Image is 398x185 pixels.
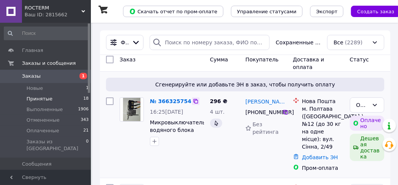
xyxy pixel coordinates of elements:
span: Все [334,39,343,46]
span: ROCTERM [25,5,81,11]
button: Экспорт [310,6,343,17]
a: Фото товару [120,97,144,122]
a: Добавить ЭН [302,154,338,160]
div: Ваш ID: 2815662 [25,11,91,18]
span: Отмененные [27,117,59,124]
span: 16:25[DATE] [150,109,183,115]
span: Управление статусами [237,9,297,14]
span: Заказы и сообщения [22,60,76,67]
span: 1 [80,73,87,79]
span: 296 ₴ [210,98,228,104]
span: Доставка и оплата [293,56,325,70]
span: Покупатель [245,56,279,63]
span: Сохраненные фильтры: [276,39,321,46]
span: Оплаченные [27,127,59,134]
div: Пром-оплата [302,164,344,172]
a: Микровыключатель водяного блока для китайской газовой колонки 10 л/мин [150,119,205,156]
button: Скачать отчет по пром-оплате [123,6,223,17]
span: Новые [27,85,43,92]
span: Статус [350,56,369,63]
div: Оплачено [350,116,384,131]
span: 1 [86,85,89,92]
span: Скачать отчет по пром-оплате [129,8,217,15]
span: Сгенерируйте или добавьте ЭН в заказ, чтобы получить оплату [109,81,381,88]
span: Экспорт [316,9,337,14]
div: Оплаченный [356,101,369,109]
span: Принятые [27,96,53,102]
span: Главная [22,47,43,54]
span: Создать заказ [357,9,394,14]
span: 18 [83,96,89,102]
span: 21 [83,127,89,134]
div: Нова Пошта [302,97,344,105]
span: 1906 [78,106,89,113]
span: Без рейтинга [253,121,279,135]
button: Управление статусами [231,6,303,17]
span: Фильтры [121,39,129,46]
span: Заказы из [GEOGRAPHIC_DATA] [27,138,86,152]
div: [PHONE_NUMBER] [244,107,282,118]
input: Поиск по номеру заказа, ФИО покупателя, номеру телефона, Email, номеру накладной [150,35,270,50]
span: 0 [86,138,89,152]
span: Выполненные [27,106,63,113]
div: м. Полтава ([GEOGRAPHIC_DATA].), №12 (до 30 кг на одне місце): вул. Сінна, 2/49 [302,105,344,151]
span: Сумма [210,56,228,63]
img: Фото товару [123,98,141,121]
span: (2289) [345,39,363,45]
a: [PERSON_NAME] [245,98,287,105]
input: Поиск [4,27,89,40]
span: Сообщения [22,161,52,168]
span: Заказы [22,73,41,80]
div: Дешевая доставка [350,134,384,161]
a: № 366325754 [150,98,191,104]
span: 4 шт. [210,109,225,115]
span: 343 [81,117,89,124]
span: Заказ [120,56,136,63]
